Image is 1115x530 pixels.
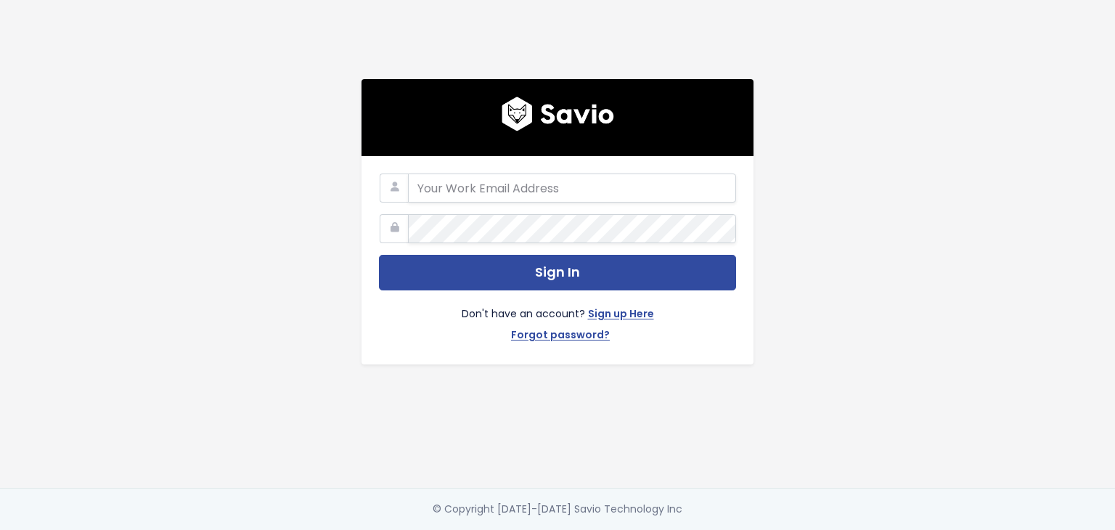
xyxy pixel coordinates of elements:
[433,500,682,518] div: © Copyright [DATE]-[DATE] Savio Technology Inc
[408,174,736,203] input: Your Work Email Address
[379,255,736,290] button: Sign In
[379,290,736,347] div: Don't have an account?
[511,326,610,347] a: Forgot password?
[502,97,614,131] img: logo600x187.a314fd40982d.png
[588,305,654,326] a: Sign up Here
